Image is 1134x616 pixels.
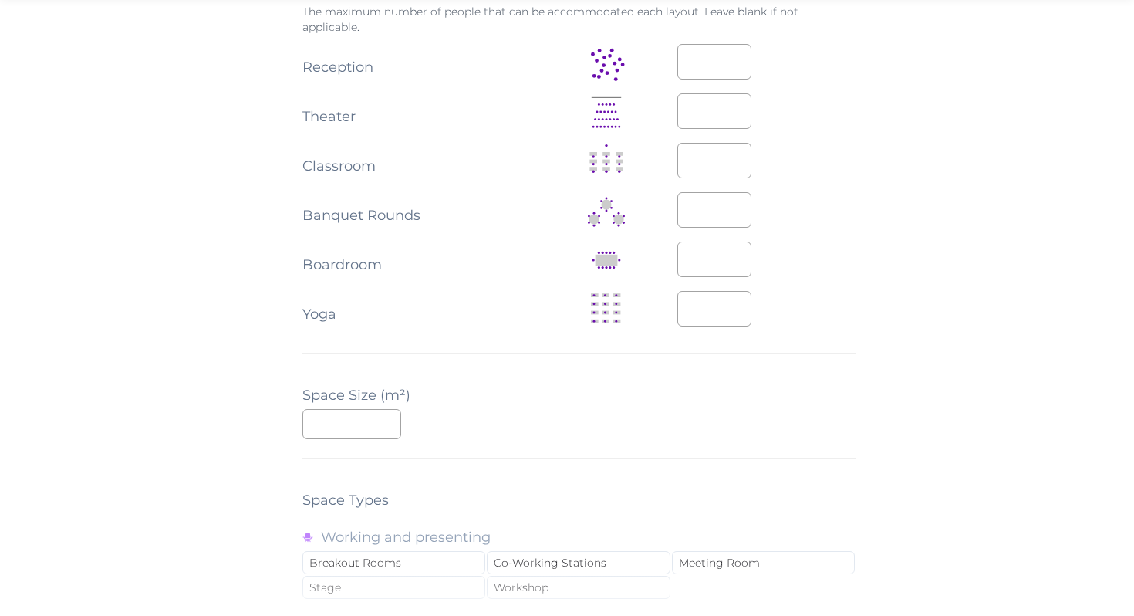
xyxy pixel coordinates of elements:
[302,489,389,511] label: Space Types
[302,155,376,177] label: Classroom
[302,254,382,276] label: Boardroom
[487,551,670,574] div: Co-Working Stations
[672,551,855,574] div: Meeting Room
[302,384,410,406] label: Space Size (m²)
[302,205,420,226] label: Banquet Rounds
[302,56,373,78] label: Reception
[302,4,856,35] p: The maximum number of people that can be accommodated each layout. Leave blank if not applicable.
[302,106,356,127] label: Theater
[321,526,491,551] label: Working and presenting
[302,303,336,325] label: Yoga
[302,551,485,574] div: Breakout Rooms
